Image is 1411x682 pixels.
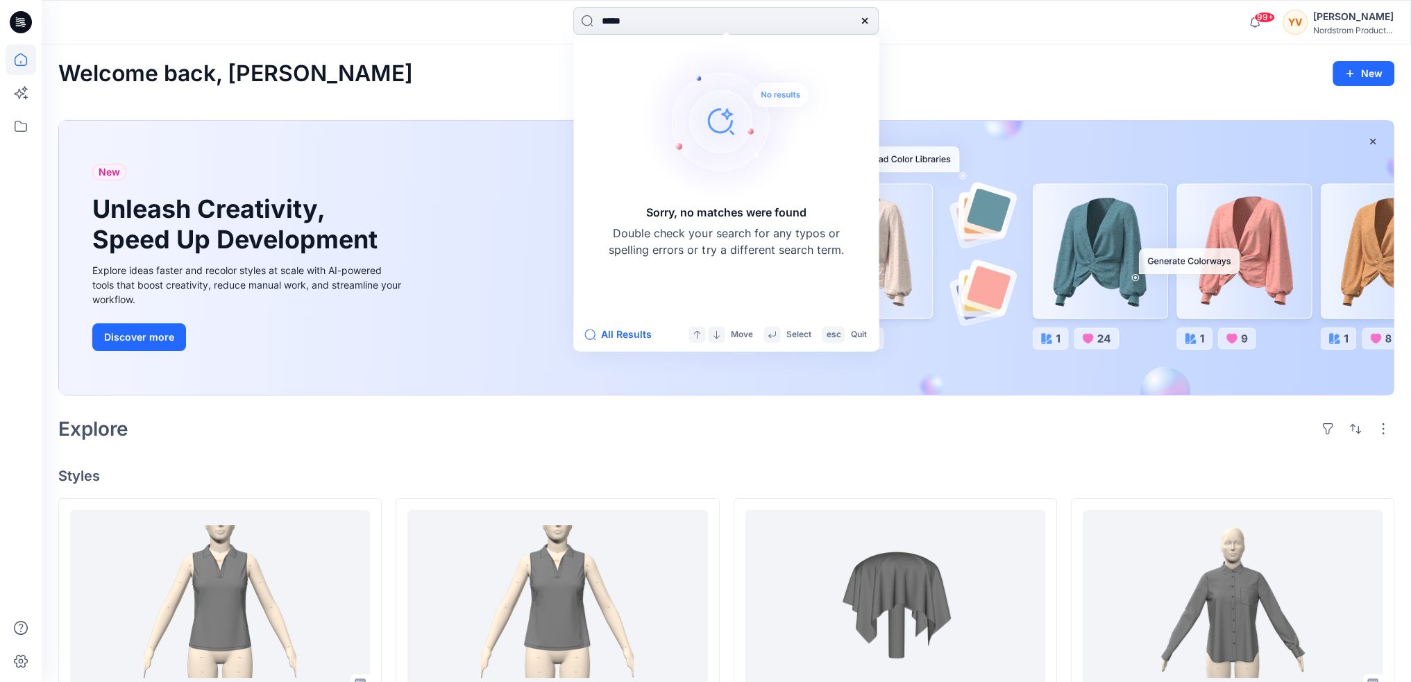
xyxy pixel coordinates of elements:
[850,327,866,342] p: Quit
[730,327,752,342] p: Move
[826,327,840,342] p: esc
[1313,25,1394,35] div: Nordstrom Product...
[92,263,405,307] div: Explore ideas faster and recolor styles at scale with AI-powered tools that boost creativity, red...
[1283,10,1308,35] div: YV
[58,418,128,440] h2: Explore
[1333,61,1394,86] button: New
[58,61,413,87] h2: Welcome back, [PERSON_NAME]
[646,204,806,221] h5: Sorry, no matches were found
[1254,12,1275,23] span: 99+
[99,164,120,180] span: New
[92,194,384,254] h1: Unleash Creativity, Speed Up Development
[608,225,844,258] p: Double check your search for any typos or spelling errors or try a different search term.
[1313,8,1394,25] div: [PERSON_NAME]
[584,326,661,343] button: All Results
[58,468,1394,484] h4: Styles
[92,323,186,351] button: Discover more
[92,323,405,351] a: Discover more
[786,327,811,342] p: Select
[640,37,834,204] img: Sorry, no matches were found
